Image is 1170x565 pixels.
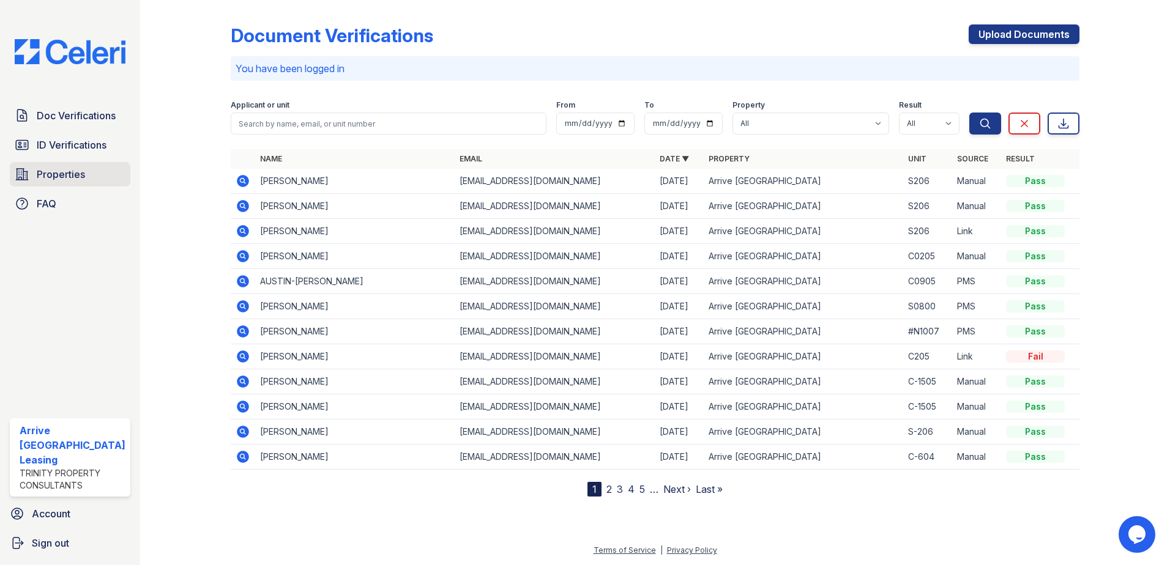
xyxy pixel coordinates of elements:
[37,167,85,182] span: Properties
[587,482,602,497] div: 1
[903,394,952,419] td: C-1505
[255,369,455,394] td: [PERSON_NAME]
[1006,250,1065,262] div: Pass
[255,169,455,194] td: [PERSON_NAME]
[455,194,655,219] td: [EMAIL_ADDRESS][DOMAIN_NAME]
[1006,225,1065,237] div: Pass
[655,369,704,394] td: [DATE]
[704,369,904,394] td: Arrive [GEOGRAPHIC_DATA]
[455,294,655,319] td: [EMAIL_ADDRESS][DOMAIN_NAME]
[255,394,455,419] td: [PERSON_NAME]
[903,269,952,294] td: C0905
[10,133,130,157] a: ID Verifications
[5,531,135,555] button: Sign out
[255,419,455,445] td: [PERSON_NAME]
[655,244,704,269] td: [DATE]
[255,319,455,344] td: [PERSON_NAME]
[704,344,904,369] td: Arrive [GEOGRAPHIC_DATA]
[1006,375,1065,388] div: Pass
[655,194,704,219] td: [DATE]
[1006,275,1065,287] div: Pass
[655,344,704,369] td: [DATE]
[903,194,952,219] td: S206
[952,269,1001,294] td: PMS
[1006,300,1065,312] div: Pass
[639,483,645,495] a: 5
[952,194,1001,219] td: Manual
[952,294,1001,319] td: PMS
[455,344,655,369] td: [EMAIL_ADDRESS][DOMAIN_NAME]
[655,394,704,419] td: [DATE]
[704,244,904,269] td: Arrive [GEOGRAPHIC_DATA]
[704,194,904,219] td: Arrive [GEOGRAPHIC_DATA]
[969,24,1079,44] a: Upload Documents
[704,419,904,445] td: Arrive [GEOGRAPHIC_DATA]
[660,545,663,555] div: |
[655,319,704,344] td: [DATE]
[455,219,655,244] td: [EMAIL_ADDRESS][DOMAIN_NAME]
[903,445,952,470] td: C-604
[37,108,116,123] span: Doc Verifications
[455,319,655,344] td: [EMAIL_ADDRESS][DOMAIN_NAME]
[1006,154,1035,163] a: Result
[952,419,1001,445] td: Manual
[455,269,655,294] td: [EMAIL_ADDRESS][DOMAIN_NAME]
[255,445,455,470] td: [PERSON_NAME]
[899,100,922,110] label: Result
[903,169,952,194] td: S206
[952,244,1001,269] td: Manual
[732,100,765,110] label: Property
[594,545,656,555] a: Terms of Service
[655,419,704,445] td: [DATE]
[704,219,904,244] td: Arrive [GEOGRAPHIC_DATA]
[704,294,904,319] td: Arrive [GEOGRAPHIC_DATA]
[1119,516,1158,553] iframe: chat widget
[617,483,623,495] a: 3
[650,482,658,497] span: …
[606,483,612,495] a: 2
[255,194,455,219] td: [PERSON_NAME]
[903,369,952,394] td: C-1505
[10,191,130,216] a: FAQ
[709,154,750,163] a: Property
[455,394,655,419] td: [EMAIL_ADDRESS][DOMAIN_NAME]
[628,483,635,495] a: 4
[908,154,926,163] a: Unit
[957,154,988,163] a: Source
[903,219,952,244] td: S206
[1006,325,1065,338] div: Pass
[952,369,1001,394] td: Manual
[20,423,125,467] div: Arrive [GEOGRAPHIC_DATA] Leasing
[455,419,655,445] td: [EMAIL_ADDRESS][DOMAIN_NAME]
[903,244,952,269] td: C0205
[255,244,455,269] td: [PERSON_NAME]
[455,369,655,394] td: [EMAIL_ADDRESS][DOMAIN_NAME]
[663,483,691,495] a: Next ›
[236,61,1075,76] p: You have been logged in
[260,154,282,163] a: Name
[231,113,547,135] input: Search by name, email, or unit number
[255,219,455,244] td: [PERSON_NAME]
[696,483,723,495] a: Last »
[455,244,655,269] td: [EMAIL_ADDRESS][DOMAIN_NAME]
[644,100,654,110] label: To
[556,100,575,110] label: From
[5,39,135,64] img: CE_Logo_Blue-a8612792a0a2168367f1c8372b55b34899dd931a85d93a1a3d3e32e68fde9ad4.png
[455,445,655,470] td: [EMAIL_ADDRESS][DOMAIN_NAME]
[952,445,1001,470] td: Manual
[655,269,704,294] td: [DATE]
[231,24,433,46] div: Document Verifications
[5,501,135,526] a: Account
[952,219,1001,244] td: Link
[10,162,130,186] a: Properties
[1006,401,1065,413] div: Pass
[704,394,904,419] td: Arrive [GEOGRAPHIC_DATA]
[1006,200,1065,212] div: Pass
[660,154,689,163] a: Date ▼
[37,138,106,152] span: ID Verifications
[952,319,1001,344] td: PMS
[704,269,904,294] td: Arrive [GEOGRAPHIC_DATA]
[704,169,904,194] td: Arrive [GEOGRAPHIC_DATA]
[32,506,70,521] span: Account
[903,319,952,344] td: #N1007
